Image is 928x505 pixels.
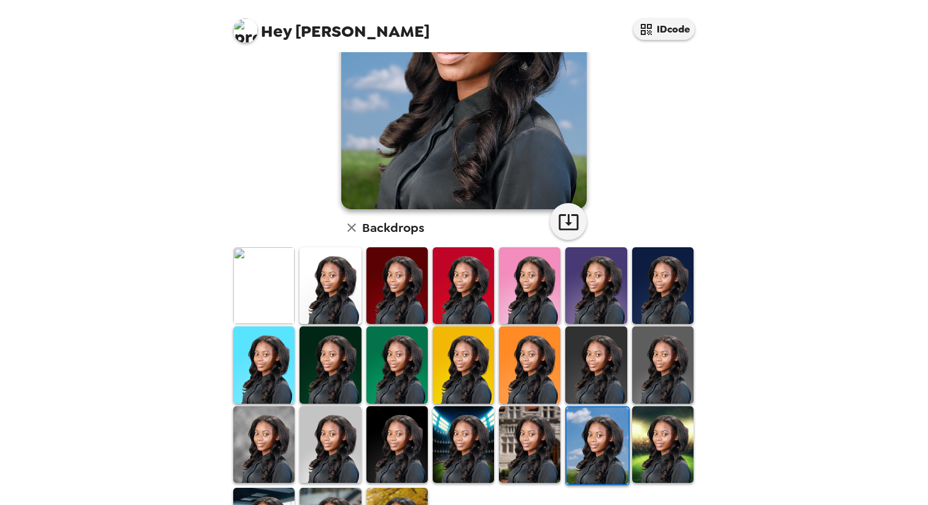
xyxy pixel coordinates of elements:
[362,218,424,237] h6: Backdrops
[233,18,258,43] img: profile pic
[233,12,430,40] span: [PERSON_NAME]
[633,18,695,40] button: IDcode
[261,20,292,42] span: Hey
[233,247,295,324] img: Original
